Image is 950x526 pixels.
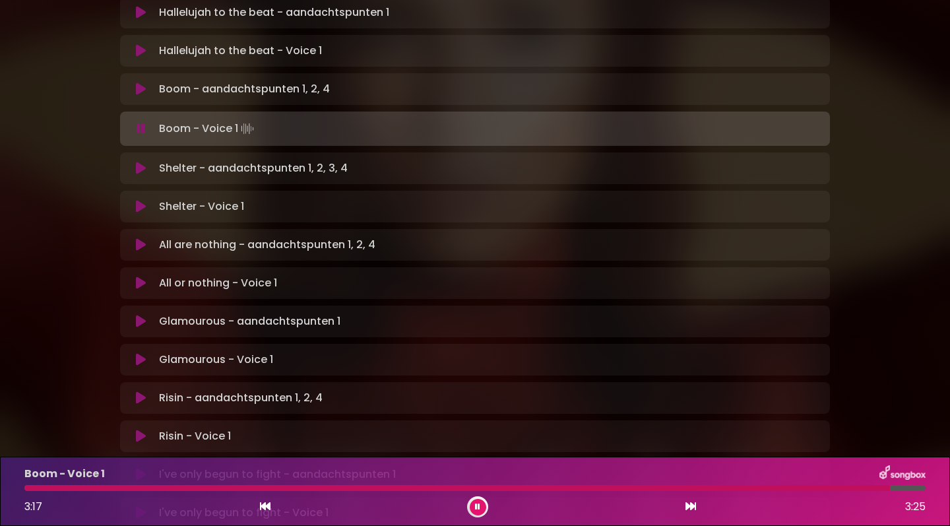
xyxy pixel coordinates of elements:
[159,275,277,291] p: All or nothing - Voice 1
[159,160,348,176] p: Shelter - aandachtspunten 1, 2, 3, 4
[159,199,244,214] p: Shelter - Voice 1
[159,390,323,406] p: Risin - aandachtspunten 1, 2, 4
[905,499,926,515] span: 3:25
[238,119,257,138] img: waveform4.gif
[159,428,231,444] p: Risin - Voice 1
[159,81,330,97] p: Boom - aandachtspunten 1, 2, 4
[159,352,273,368] p: Glamourous - Voice 1
[159,237,375,253] p: All are nothing - aandachtspunten 1, 2, 4
[24,499,42,514] span: 3:17
[159,43,322,59] p: Hallelujah to the beat - Voice 1
[159,119,257,138] p: Boom - Voice 1
[879,465,926,482] img: songbox-logo-white.png
[159,313,340,329] p: Glamourous - aandachtspunten 1
[159,5,389,20] p: Hallelujah to the beat - aandachtspunten 1
[24,466,105,482] p: Boom - Voice 1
